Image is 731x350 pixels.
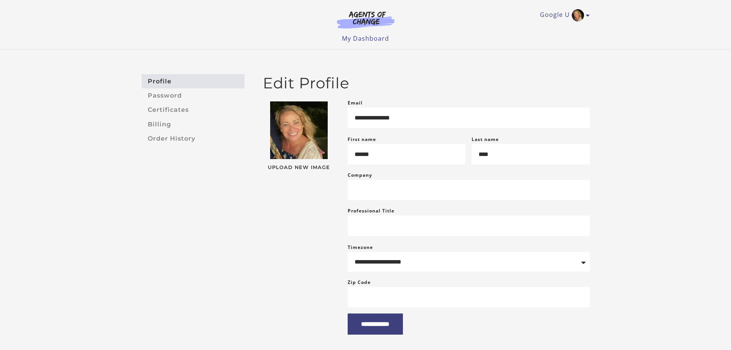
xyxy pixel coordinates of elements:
[348,98,363,108] label: Email
[263,74,590,92] h2: Edit Profile
[348,171,372,180] label: Company
[142,117,244,131] a: Billing
[472,136,499,143] label: Last name
[142,88,244,103] a: Password
[142,74,244,88] a: Profile
[348,278,371,287] label: Zip Code
[348,244,373,250] label: Timezone
[329,11,403,28] img: Agents of Change Logo
[348,206,394,216] label: Professional Title
[540,9,586,22] a: Toggle menu
[142,103,244,117] a: Certificates
[348,136,376,143] label: First name
[342,34,389,43] a: My Dashboard
[142,131,244,146] a: Order History
[263,165,335,170] span: Upload New Image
